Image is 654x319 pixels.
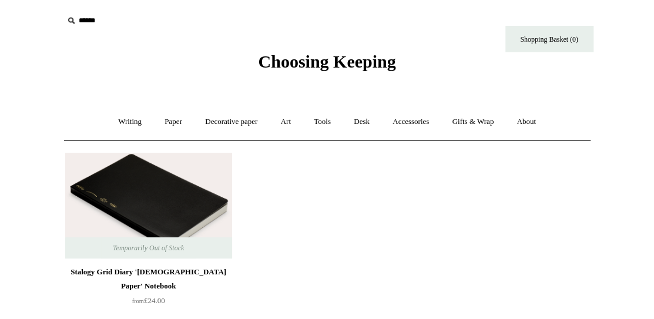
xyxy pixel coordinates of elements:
a: Shopping Basket (0) [505,26,593,52]
a: Stalogy Grid Diary '[DEMOGRAPHIC_DATA] Paper' Notebook from£24.00 [65,265,232,313]
a: Art [270,106,301,137]
a: Desk [343,106,380,137]
a: Stalogy Grid Diary 'Bible Paper' Notebook Stalogy Grid Diary 'Bible Paper' Notebook Temporarily O... [65,153,232,258]
span: Temporarily Out of Stock [101,237,196,258]
a: Writing [108,106,152,137]
span: from [132,298,144,304]
a: Tools [303,106,341,137]
img: Stalogy Grid Diary 'Bible Paper' Notebook [65,153,232,258]
a: Gifts & Wrap [441,106,504,137]
a: Decorative paper [194,106,268,137]
span: £24.00 [132,296,165,305]
div: Stalogy Grid Diary '[DEMOGRAPHIC_DATA] Paper' Notebook [68,265,229,293]
a: About [506,106,546,137]
a: Paper [154,106,193,137]
span: Choosing Keeping [258,52,395,71]
a: Choosing Keeping [258,61,395,69]
a: Accessories [382,106,440,137]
